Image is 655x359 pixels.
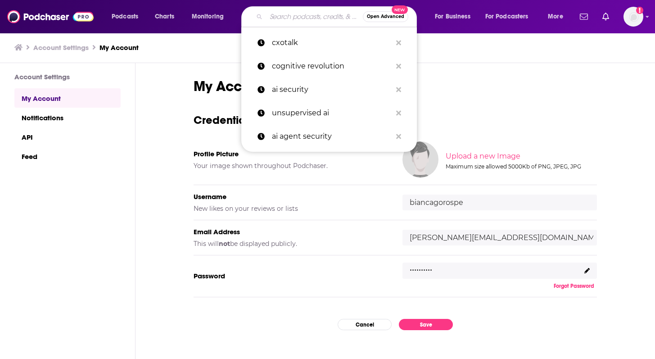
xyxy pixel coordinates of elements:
[185,9,235,24] button: open menu
[241,55,417,78] a: cognitive revolution
[14,108,121,127] a: Notifications
[194,227,388,236] h5: Email Address
[241,125,417,148] a: ai agent security
[272,101,392,125] p: unsupervised ai
[149,9,180,24] a: Charts
[266,9,363,24] input: Search podcasts, credits, & more...
[7,8,94,25] img: Podchaser - Follow, Share and Rate Podcasts
[105,9,150,24] button: open menu
[636,7,643,14] svg: Add a profile image
[194,204,388,213] h5: New likes on your reviews or lists
[367,14,404,19] span: Open Advanced
[194,272,388,280] h5: Password
[402,141,438,177] img: Your profile image
[623,7,643,27] span: Logged in as biancagorospe
[14,73,121,81] h3: Account Settings
[194,240,388,248] h5: This will be displayed publicly.
[241,31,417,55] a: cxotalk
[250,6,425,27] div: Search podcasts, credits, & more...
[14,127,121,146] a: API
[479,9,542,24] button: open menu
[272,78,392,101] p: ai security
[272,31,392,55] p: cxotalk
[402,195,597,210] input: username
[194,162,388,170] h5: Your image shown throughout Podchaser.
[272,55,392,78] p: cognitive revolution
[194,77,597,95] h1: My Account
[155,10,174,23] span: Charts
[272,125,392,148] p: ai agent security
[194,192,388,201] h5: Username
[599,9,613,24] a: Show notifications dropdown
[485,10,529,23] span: For Podcasters
[14,146,121,166] a: Feed
[446,163,595,170] div: Maximum size allowed 5000Kb of PNG, JPEG, JPG
[112,10,138,23] span: Podcasts
[435,10,470,23] span: For Business
[192,10,224,23] span: Monitoring
[576,9,592,24] a: Show notifications dropdown
[542,9,574,24] button: open menu
[392,5,408,14] span: New
[548,10,563,23] span: More
[623,7,643,27] img: User Profile
[14,88,121,108] a: My Account
[399,319,453,330] button: Save
[219,240,230,248] b: not
[402,230,597,245] input: email
[363,11,408,22] button: Open AdvancedNew
[99,43,139,52] a: My Account
[194,113,597,127] h3: Credentials
[623,7,643,27] button: Show profile menu
[194,150,388,158] h5: Profile Picture
[551,282,597,290] button: Forgot Password
[429,9,482,24] button: open menu
[241,101,417,125] a: unsupervised ai
[410,260,432,273] p: ..........
[338,319,392,330] button: Cancel
[33,43,89,52] a: Account Settings
[241,78,417,101] a: ai security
